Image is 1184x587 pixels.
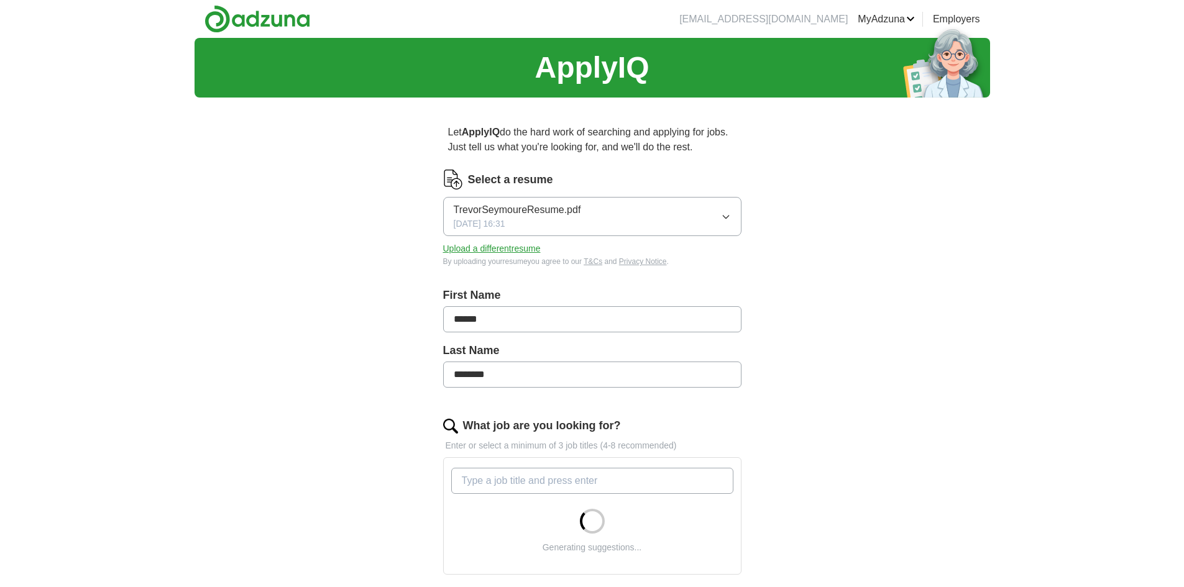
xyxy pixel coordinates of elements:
[463,417,621,434] label: What job are you looking for?
[204,5,310,33] img: Adzuna logo
[462,127,500,137] strong: ApplyIQ
[468,171,553,188] label: Select a resume
[443,197,741,236] button: TrevorSeymoureResume.pdf[DATE] 16:31
[443,439,741,452] p: Enter or select a minimum of 3 job titles (4-8 recommended)
[619,257,667,266] a: Privacy Notice
[584,257,602,266] a: T&Cs
[451,468,733,494] input: Type a job title and press enter
[443,242,541,255] button: Upload a differentresume
[454,217,505,230] span: [DATE] 16:31
[443,342,741,359] label: Last Name
[443,419,458,434] img: search.png
[543,541,642,554] div: Generating suggestions...
[443,287,741,304] label: First Name
[443,170,463,189] img: CV Icon
[858,12,915,27] a: MyAdzuna
[443,256,741,267] div: By uploading your resume you agree to our and .
[933,12,980,27] a: Employers
[535,45,649,90] h1: ApplyIQ
[454,202,581,217] span: TrevorSeymoureResume.pdf
[443,120,741,160] p: Let do the hard work of searching and applying for jobs. Just tell us what you're looking for, an...
[679,12,848,27] li: [EMAIL_ADDRESS][DOMAIN_NAME]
